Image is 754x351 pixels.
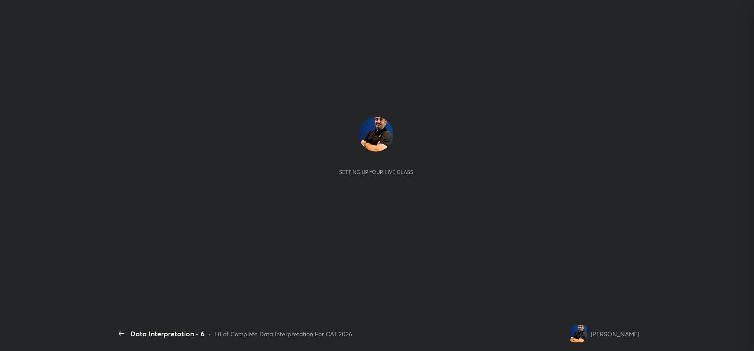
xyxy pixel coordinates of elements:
[359,117,393,151] img: 6aa3843a5e0b4d6483408a2c5df8531d.png
[591,329,639,338] div: [PERSON_NAME]
[339,169,413,175] div: Setting up your live class
[570,325,587,342] img: 6aa3843a5e0b4d6483408a2c5df8531d.png
[214,329,352,338] div: L8 of Complete Data Interpretation For CAT 2026
[208,329,211,338] div: •
[130,328,204,339] div: Data Interpretation - 6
